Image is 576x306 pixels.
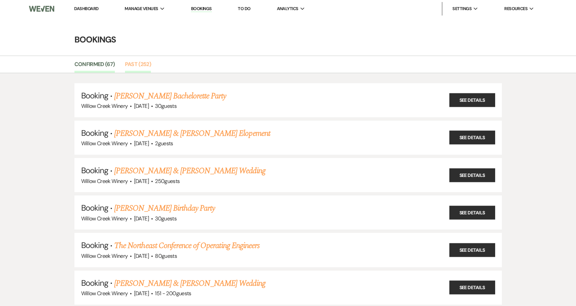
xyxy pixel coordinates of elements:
[134,290,149,297] span: [DATE]
[155,252,177,259] span: 80 guests
[81,178,128,185] span: Willow Creek Winery
[238,6,250,11] a: To Do
[29,2,55,16] img: Weven Logo
[155,290,191,297] span: 151 - 200 guests
[191,6,212,12] a: Bookings
[155,102,177,110] span: 30 guests
[81,278,108,288] span: Booking
[114,127,270,140] a: [PERSON_NAME] & [PERSON_NAME] Elopement
[125,5,158,12] span: Manage Venues
[504,5,527,12] span: Resources
[134,140,149,147] span: [DATE]
[114,202,215,214] a: [PERSON_NAME] Birthday Party
[449,168,495,182] a: See Details
[134,178,149,185] span: [DATE]
[81,140,128,147] span: Willow Creek Winery
[134,102,149,110] span: [DATE]
[81,90,108,101] span: Booking
[277,5,298,12] span: Analytics
[134,215,149,222] span: [DATE]
[81,203,108,213] span: Booking
[81,102,128,110] span: Willow Creek Winery
[81,240,108,250] span: Booking
[155,215,177,222] span: 30 guests
[449,281,495,295] a: See Details
[155,178,180,185] span: 250 guests
[114,240,260,252] a: The Northeast Conference of Operating Engineers
[74,60,115,73] a: Confirmed (67)
[155,140,173,147] span: 2 guests
[114,277,265,289] a: [PERSON_NAME] & [PERSON_NAME] Wedding
[81,165,108,176] span: Booking
[81,128,108,138] span: Booking
[449,243,495,257] a: See Details
[114,165,265,177] a: [PERSON_NAME] & [PERSON_NAME] Wedding
[449,93,495,107] a: See Details
[449,131,495,145] a: See Details
[81,215,128,222] span: Willow Creek Winery
[134,252,149,259] span: [DATE]
[74,6,98,11] a: Dashboard
[81,252,128,259] span: Willow Creek Winery
[449,206,495,219] a: See Details
[114,90,226,102] a: [PERSON_NAME] Bachelorette Party
[452,5,472,12] span: Settings
[81,290,128,297] span: Willow Creek Winery
[125,60,151,73] a: Past (252)
[45,34,531,45] h4: Bookings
